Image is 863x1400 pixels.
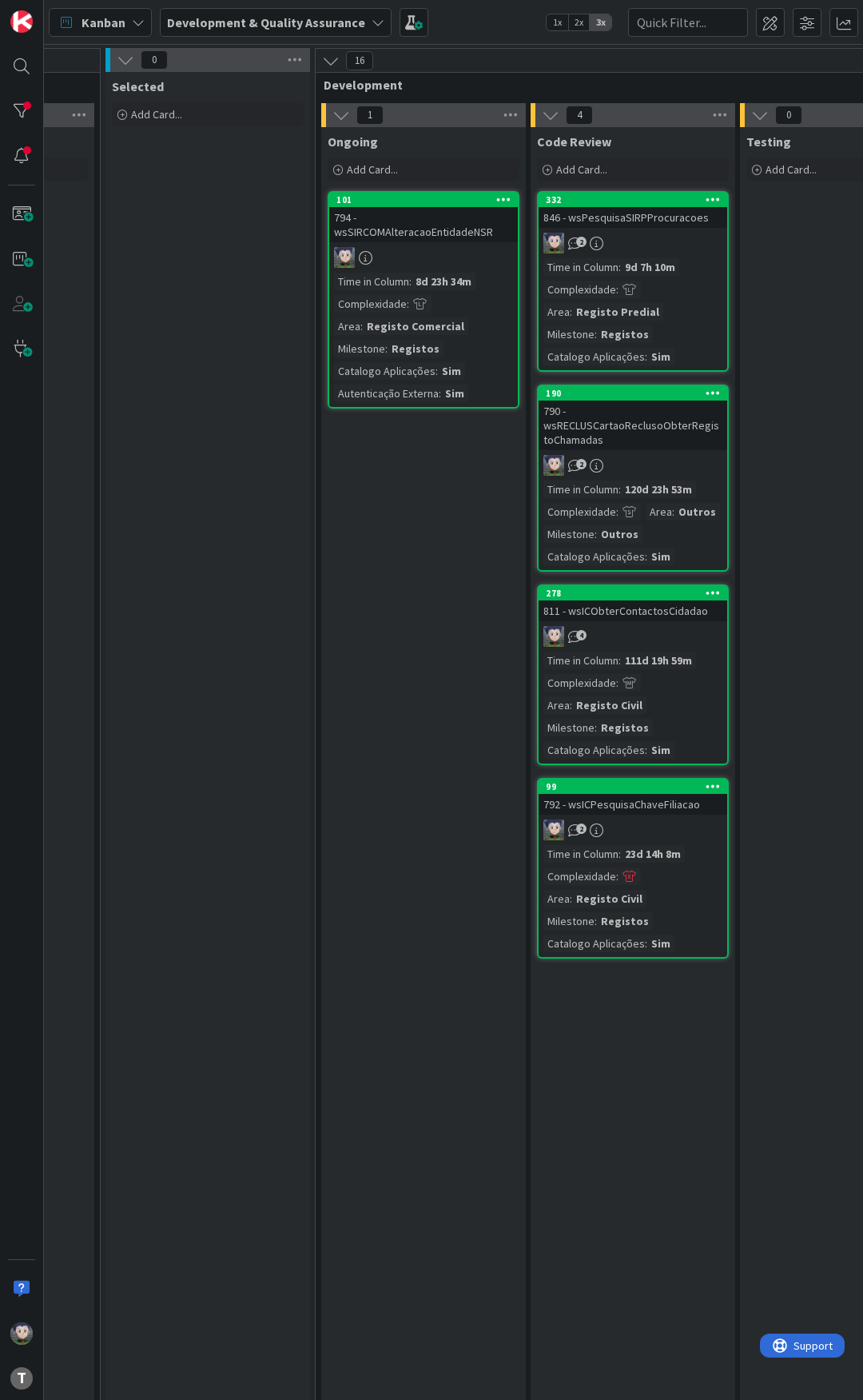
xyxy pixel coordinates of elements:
div: Sim [647,935,674,952]
span: : [618,652,621,669]
span: : [645,935,647,952]
div: 278 [546,588,727,599]
span: : [439,385,441,402]
span: : [645,741,647,759]
div: Registo Predial [572,303,663,321]
span: : [570,303,572,321]
div: Area [543,696,570,714]
div: Sim [441,385,468,402]
div: Registo Civil [572,696,646,714]
div: 101 [336,194,518,205]
span: : [672,503,674,521]
span: 2 [576,824,587,834]
span: Code Review [537,134,611,150]
div: LS [539,626,727,647]
span: 4 [576,630,587,640]
div: Milestone [543,912,595,930]
div: Milestone [543,719,595,736]
div: 9d 7h 10m [621,258,679,276]
span: : [360,317,363,335]
div: 23d 14h 8m [621,845,685,863]
div: Time in Column [543,258,618,276]
img: LS [543,820,564,840]
div: 99 [546,781,727,792]
div: 332 [546,194,727,205]
span: : [616,868,618,885]
span: Add Card... [347,162,398,177]
span: 2x [568,14,590,30]
div: Catalogo Aplicações [543,741,645,759]
div: Catalogo Aplicações [334,362,435,380]
div: Catalogo Aplicações [543,935,645,952]
div: Registos [388,340,443,357]
span: 0 [141,50,168,70]
div: 8d 23h 34m [412,273,475,290]
div: Milestone [543,325,595,343]
div: 278811 - wsICObterContactosCidadao [539,586,727,621]
div: Registos [597,912,653,930]
span: : [618,481,621,498]
div: Time in Column [543,845,618,863]
div: T [10,1367,33,1390]
div: Complexidade [543,868,616,885]
div: 811 - wsICObterContactosCidadao [539,600,727,621]
span: Selected [112,78,164,94]
span: : [645,348,647,365]
div: Catalogo Aplicações [543,548,645,565]
div: Complexidade [543,281,616,298]
div: Area [543,890,570,907]
img: Visit kanbanzone.com [10,10,33,33]
div: Outros [674,503,720,521]
div: LS [539,820,727,840]
span: : [616,674,618,692]
span: 1x [547,14,568,30]
span: : [595,325,597,343]
span: 3x [590,14,611,30]
div: 111d 19h 59m [621,652,696,669]
span: Add Card... [556,162,607,177]
div: 101794 - wsSIRCOMAlteracaoEntidadeNSR [329,193,518,242]
div: Registo Civil [572,890,646,907]
span: : [435,362,438,380]
span: : [570,696,572,714]
div: 99792 - wsICPesquisaChaveFiliacao [539,780,727,815]
div: Sim [647,348,674,365]
span: Ongoing [328,134,378,150]
b: Development & Quality Assurance [167,14,365,30]
div: Time in Column [334,273,409,290]
div: 846 - wsPesquisaSIRPProcuracoes [539,207,727,228]
div: 101 [329,193,518,207]
span: 2 [576,237,587,247]
span: Kanban [82,13,125,32]
img: LS [10,1322,33,1345]
div: Area [543,303,570,321]
span: : [616,503,618,521]
div: 332 [539,193,727,207]
input: Quick Filter... [628,8,748,37]
div: 332846 - wsPesquisaSIRPProcuracoes [539,193,727,228]
div: Complexidade [543,674,616,692]
div: Outros [597,525,642,543]
span: 4 [566,106,593,125]
div: 99 [539,780,727,794]
div: 278 [539,586,727,600]
img: LS [334,247,355,268]
div: Complexidade [543,503,616,521]
div: 792 - wsICPesquisaChaveFiliacao [539,794,727,815]
div: 190 [546,388,727,399]
span: 0 [775,106,802,125]
span: : [618,258,621,276]
div: Area [646,503,672,521]
span: 1 [356,106,384,125]
div: LS [539,455,727,476]
div: Milestone [334,340,385,357]
span: Add Card... [766,162,817,177]
div: Sim [647,548,674,565]
div: Sim [647,741,674,759]
span: : [407,295,409,313]
div: Milestone [543,525,595,543]
span: Testing [746,134,791,150]
img: LS [543,455,564,476]
div: LS [539,233,727,253]
span: 16 [346,51,373,70]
